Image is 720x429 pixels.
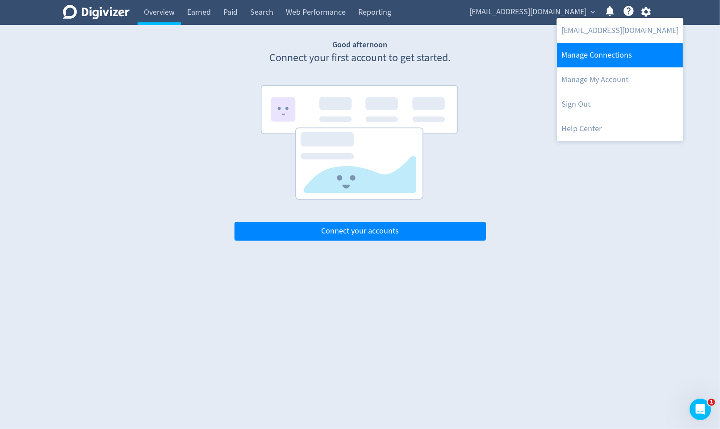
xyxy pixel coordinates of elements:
a: Help Center [557,117,683,141]
iframe: Intercom live chat [690,399,711,420]
a: Manage Connections [557,43,683,67]
a: Log out [557,92,683,117]
span: 1 [708,399,715,406]
a: Manage My Account [557,67,683,92]
a: [EMAIL_ADDRESS][DOMAIN_NAME] [557,18,683,43]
